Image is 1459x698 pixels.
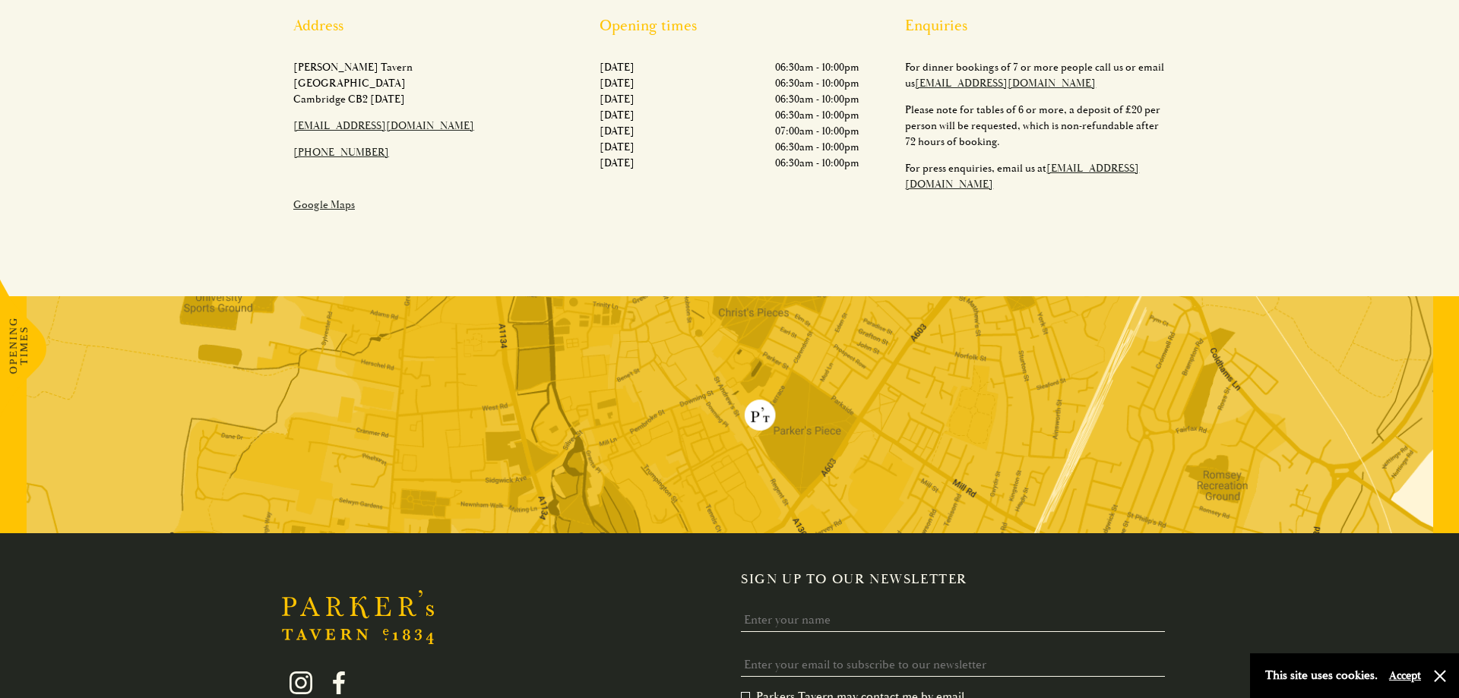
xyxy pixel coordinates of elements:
p: 06:30am - 10:00pm [775,59,859,75]
p: 07:00am - 10:00pm [775,123,859,139]
h2: Opening times [600,17,860,35]
p: [DATE] [600,59,635,75]
img: map [27,296,1433,533]
p: [DATE] [600,75,635,91]
p: 06:30am - 10:00pm [775,155,859,171]
p: [PERSON_NAME] Tavern [GEOGRAPHIC_DATA] Cambridge CB2 [DATE]​ [293,59,554,107]
button: Accept [1389,668,1421,683]
a: [EMAIL_ADDRESS][DOMAIN_NAME] [905,162,1139,191]
p: Please note for tables of 6 or more, a deposit of £20 per person will be requested, which is non-... [905,102,1166,150]
p: For dinner bookings of 7 or more people call us or email us [905,59,1166,91]
input: Enter your name [741,608,1165,632]
p: [DATE] [600,91,635,107]
h2: Sign up to our newsletter [741,571,1177,588]
a: [PHONE_NUMBER] [293,146,389,159]
input: Enter your email to subscribe to our newsletter [741,653,1165,677]
p: 06:30am - 10:00pm [775,91,859,107]
p: For press enquiries, email us at [905,160,1166,192]
a: [EMAIL_ADDRESS][DOMAIN_NAME] [293,119,474,132]
p: [DATE] [600,107,635,123]
button: Close and accept [1432,668,1448,684]
p: [DATE] [600,123,635,139]
p: 06:30am - 10:00pm [775,139,859,155]
h2: Address [293,17,554,35]
a: Google Maps [293,198,355,211]
p: [DATE] [600,139,635,155]
p: 06:30am - 10:00pm [775,107,859,123]
a: [EMAIL_ADDRESS][DOMAIN_NAME] [915,77,1096,90]
p: 06:30am - 10:00pm [775,75,859,91]
p: [DATE] [600,155,635,171]
h2: Enquiries [905,17,1166,35]
p: This site uses cookies. [1265,665,1378,687]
